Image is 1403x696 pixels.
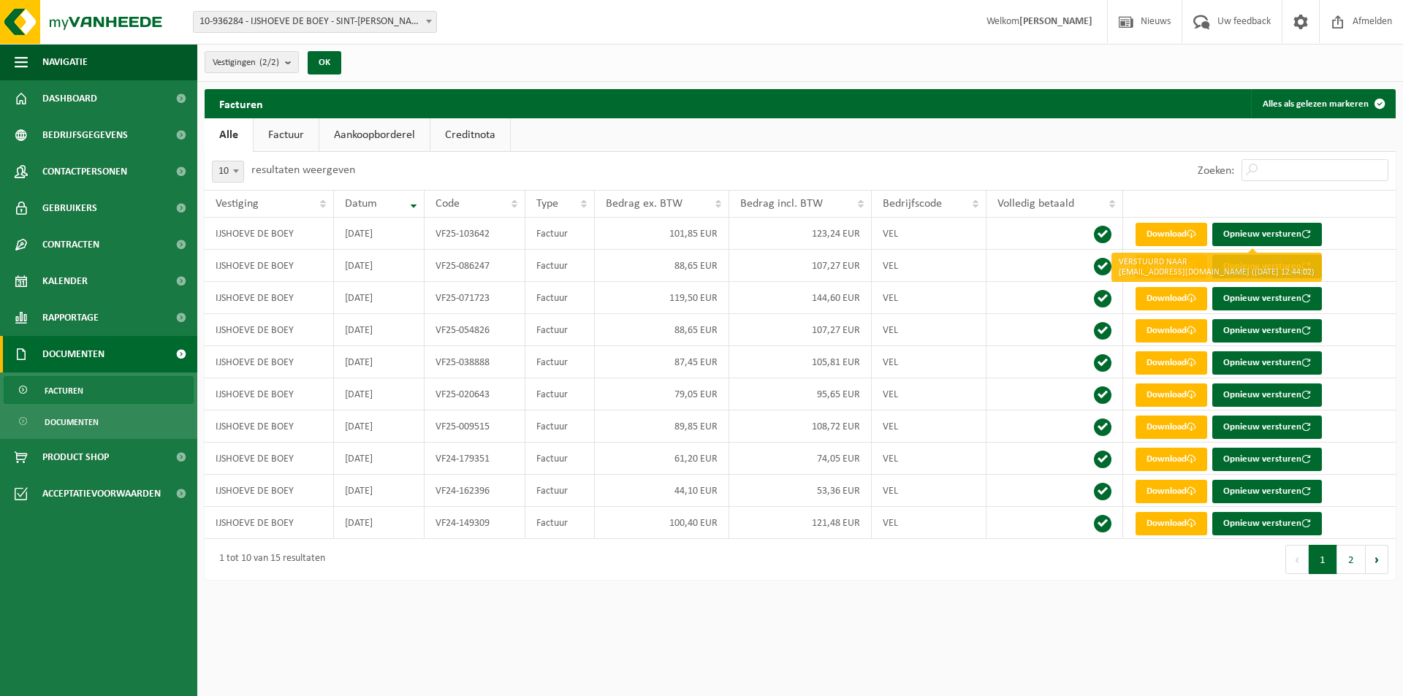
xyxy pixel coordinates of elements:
td: IJSHOEVE DE BOEY [205,282,334,314]
td: [DATE] [334,410,425,443]
span: Volledig betaald [997,198,1074,210]
td: VEL [872,507,986,539]
td: 44,10 EUR [595,475,729,507]
span: Facturen [45,377,83,405]
label: resultaten weergeven [251,164,355,176]
td: VF25-071723 [425,282,525,314]
td: Factuur [525,410,595,443]
count: (2/2) [259,58,279,67]
span: Bedrag ex. BTW [606,198,683,210]
td: IJSHOEVE DE BOEY [205,475,334,507]
span: Kalender [42,263,88,299]
a: Creditnota [430,118,510,152]
td: 61,20 EUR [595,443,729,475]
button: Opnieuw versturen [1212,416,1322,439]
td: 87,45 EUR [595,346,729,378]
td: VEL [872,346,986,378]
span: Rapportage [42,299,99,336]
td: 74,05 EUR [729,443,871,475]
td: IJSHOEVE DE BOEY [205,218,334,250]
td: 119,50 EUR [595,282,729,314]
td: [DATE] [334,282,425,314]
a: Alle [205,118,253,152]
button: Next [1366,545,1388,574]
span: Contracten [42,226,99,263]
td: 95,65 EUR [729,378,871,410]
span: 10 [213,161,243,182]
td: IJSHOEVE DE BOEY [205,250,334,282]
div: 1 tot 10 van 15 resultaten [212,546,325,573]
td: 100,40 EUR [595,507,729,539]
button: Opnieuw versturen [1212,351,1322,375]
span: Datum [345,198,377,210]
td: 108,72 EUR [729,410,871,443]
td: VF24-179351 [425,443,525,475]
td: [DATE] [334,314,425,346]
td: VEL [872,475,986,507]
button: Opnieuw versturen [1212,480,1322,503]
td: IJSHOEVE DE BOEY [205,314,334,346]
td: [DATE] [334,507,425,539]
button: Opnieuw versturen [1212,383,1322,407]
td: VEL [872,218,986,250]
span: Type [536,198,558,210]
td: Factuur [525,507,595,539]
td: [DATE] [334,346,425,378]
td: VF24-162396 [425,475,525,507]
span: Vestiging [216,198,259,210]
td: VEL [872,314,986,346]
span: Bedrag incl. BTW [740,198,823,210]
span: Documenten [42,336,104,372]
td: VEL [872,282,986,314]
td: VEL [872,378,986,410]
span: 10-936284 - IJSHOEVE DE BOEY - SINT-GILLIS-WAAS [194,12,436,32]
td: VF25-038888 [425,346,525,378]
td: VF25-009515 [425,410,525,443]
span: Gebruikers [42,190,97,226]
span: Acceptatievoorwaarden [42,475,161,512]
td: VF24-149309 [425,507,525,539]
td: Factuur [525,250,595,282]
td: Factuur [525,314,595,346]
td: 121,48 EUR [729,507,871,539]
td: [DATE] [334,475,425,507]
a: Factuur [254,118,319,152]
button: 2 [1337,545,1366,574]
button: Opnieuw versturen [1212,448,1322,471]
td: IJSHOEVE DE BOEY [205,346,334,378]
span: Bedrijfsgegevens [42,117,128,153]
td: 88,65 EUR [595,314,729,346]
td: IJSHOEVE DE BOEY [205,507,334,539]
span: Bedrijfscode [883,198,942,210]
button: Vestigingen(2/2) [205,51,299,73]
td: 79,05 EUR [595,378,729,410]
td: Factuur [525,282,595,314]
span: Product Shop [42,439,109,475]
button: Opnieuw versturen [1212,512,1322,535]
button: Opnieuw versturen [1212,223,1322,246]
span: 10-936284 - IJSHOEVE DE BOEY - SINT-GILLIS-WAAS [193,11,437,33]
button: Opnieuw versturen [1212,287,1322,310]
a: Documenten [4,408,194,435]
td: 101,85 EUR [595,218,729,250]
a: Download [1136,383,1207,407]
td: Factuur [525,443,595,475]
td: 105,81 EUR [729,346,871,378]
button: Opnieuw versturen [1212,319,1322,343]
button: Alles als gelezen markeren [1251,89,1394,118]
span: Dashboard [42,80,97,117]
a: Facturen [4,376,194,404]
span: 10 [212,161,244,183]
a: Download [1136,416,1207,439]
td: VF25-086247 [425,250,525,282]
span: Code [436,198,460,210]
td: 107,27 EUR [729,314,871,346]
td: VEL [872,250,986,282]
a: Download [1136,287,1207,310]
td: 53,36 EUR [729,475,871,507]
button: OK [308,51,341,74]
td: Factuur [525,218,595,250]
td: 88,65 EUR [595,250,729,282]
button: Previous [1285,545,1309,574]
td: Factuur [525,378,595,410]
